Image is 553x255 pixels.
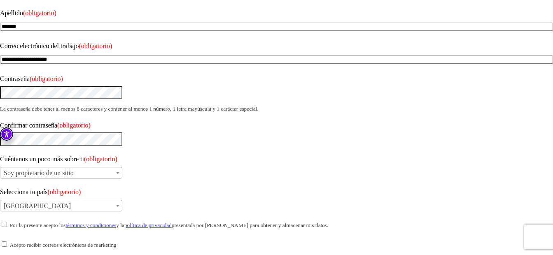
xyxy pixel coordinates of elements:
[10,222,329,228] small: Por la presente acepto los y la presentada por [PERSON_NAME] para obtener y almacenar mis datos.
[57,122,91,129] span: (obligatorio)
[10,242,117,248] small: Acepto recibir correos electrónicos de marketing
[23,9,56,16] span: (obligatorio)
[65,222,116,228] a: términos y condiciones
[48,188,81,195] span: (obligatorio)
[124,222,172,228] a: política de privacidad
[2,241,7,247] input: Acepto recibir correos electrónicos de marketing
[84,155,117,162] span: (obligatorio)
[2,222,7,227] input: Por la presente acepto lostérminos y condicionesy lapolítica de privacidadpresentada por [PERSON_...
[0,167,122,179] span: I am a site owner
[0,200,122,212] span: Paraguay
[79,42,112,49] span: (obligatorio)
[30,75,63,82] span: (obligatorio)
